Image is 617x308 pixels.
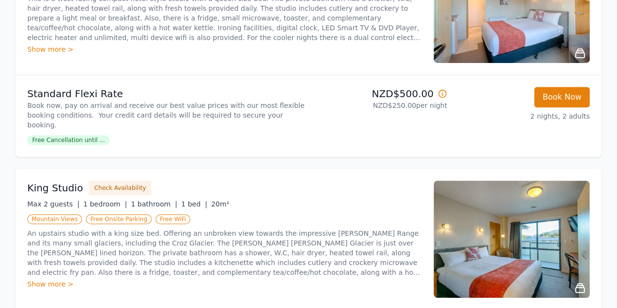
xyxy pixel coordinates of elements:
button: Book Now [534,87,590,107]
span: Mountain Views [27,214,82,224]
h3: King Studio [27,181,83,195]
div: Show more > [27,44,422,54]
span: Free Onsite Parking [86,214,151,224]
p: 2 nights, 2 adults [455,111,590,121]
button: Check Availability [89,181,151,195]
span: 1 bedroom | [83,200,127,208]
span: Free WiFi [156,214,191,224]
span: 1 bed | [181,200,207,208]
span: 20m² [211,200,229,208]
p: Book now, pay on arrival and receive our best value prices with our most flexible booking conditi... [27,101,305,130]
p: NZD$250.00 per night [313,101,447,110]
p: NZD$500.00 [313,87,447,101]
span: Max 2 guests | [27,200,80,208]
p: An upstairs studio with a king size bed. Offering an unbroken view towards the impressive [PERSON... [27,228,422,277]
span: Free Cancellation until ... [27,135,110,145]
div: Show more > [27,279,422,289]
p: Standard Flexi Rate [27,87,305,101]
span: 1 bathroom | [131,200,177,208]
